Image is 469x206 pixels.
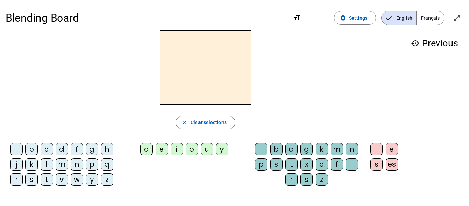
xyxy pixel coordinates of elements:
mat-button-toggle-group: Language selection [381,11,444,25]
div: l [346,158,358,171]
div: m [331,143,343,155]
button: Increase font size [301,11,315,25]
div: e [386,143,398,155]
div: f [71,143,83,155]
span: Clear selections [191,118,227,127]
div: i [171,143,183,155]
div: q [101,158,113,171]
div: a [140,143,153,155]
div: k [25,158,38,171]
button: Decrease font size [315,11,329,25]
div: s [300,173,313,186]
span: Settings [349,14,367,22]
div: k [316,143,328,155]
mat-icon: open_in_full [453,14,461,22]
mat-icon: remove [318,14,326,22]
div: b [25,143,38,155]
div: b [270,143,283,155]
div: y [216,143,228,155]
div: t [285,158,298,171]
mat-icon: history [411,39,419,47]
div: c [316,158,328,171]
div: f [331,158,343,171]
div: d [285,143,298,155]
div: p [86,158,98,171]
div: m [56,158,68,171]
div: n [346,143,358,155]
h1: Blending Board [5,7,287,29]
div: l [41,158,53,171]
div: o [186,143,198,155]
div: z [316,173,328,186]
mat-icon: add [304,14,312,22]
div: d [56,143,68,155]
div: h [101,143,113,155]
div: g [300,143,313,155]
button: Settings [334,11,376,25]
div: t [41,173,53,186]
div: x [300,158,313,171]
div: e [156,143,168,155]
div: v [56,173,68,186]
div: u [201,143,213,155]
div: w [71,173,83,186]
div: r [10,173,23,186]
button: Enter full screen [450,11,464,25]
h3: Previous [411,36,458,51]
button: Clear selections [176,116,235,129]
div: n [71,158,83,171]
div: r [285,173,298,186]
mat-icon: format_size [293,14,301,22]
div: g [86,143,98,155]
mat-icon: settings [340,15,346,21]
span: Français [417,11,444,25]
div: s [25,173,38,186]
div: s [270,158,283,171]
div: y [86,173,98,186]
div: s [370,158,383,171]
div: es [386,158,398,171]
div: z [101,173,113,186]
div: c [41,143,53,155]
span: English [382,11,416,25]
div: p [255,158,267,171]
mat-icon: close [182,119,188,126]
div: j [10,158,23,171]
